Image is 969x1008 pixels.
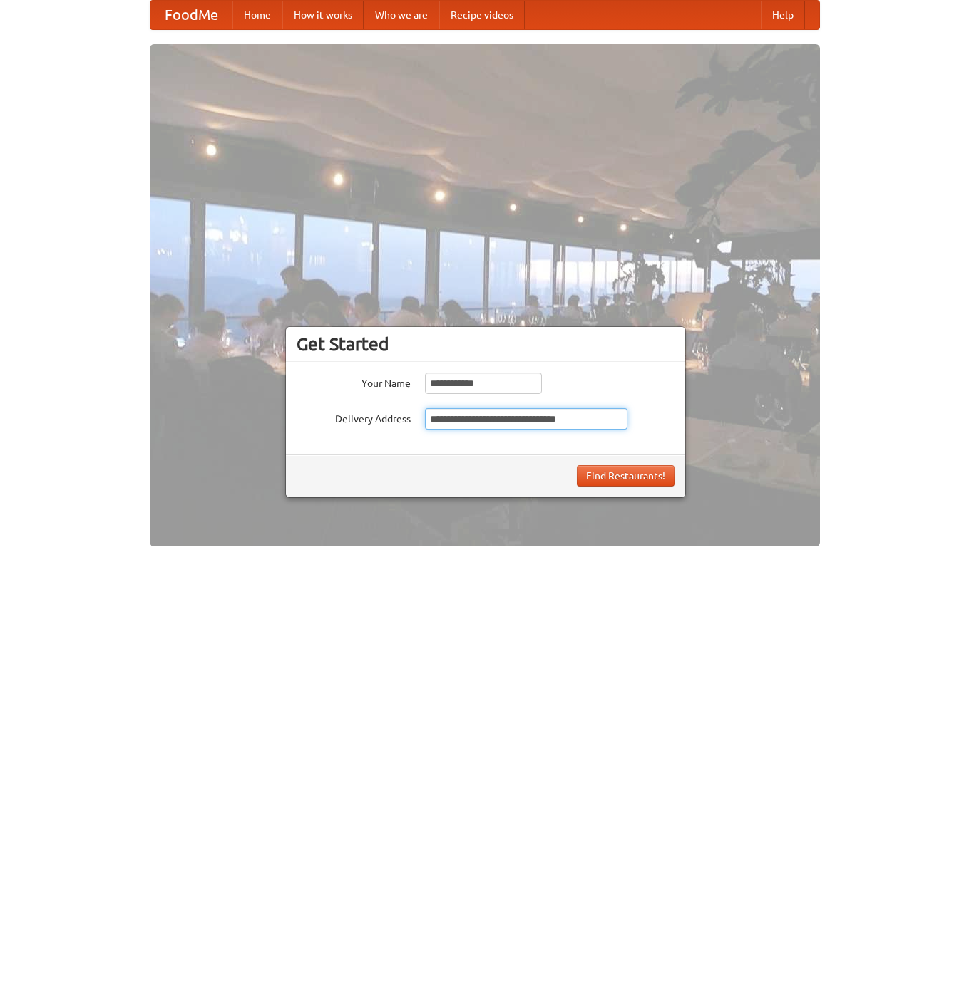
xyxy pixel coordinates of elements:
a: Home [232,1,282,29]
label: Delivery Address [297,408,411,426]
a: How it works [282,1,364,29]
a: Who we are [364,1,439,29]
a: FoodMe [150,1,232,29]
a: Recipe videos [439,1,525,29]
h3: Get Started [297,333,675,355]
button: Find Restaurants! [577,465,675,487]
label: Your Name [297,373,411,390]
a: Help [761,1,805,29]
